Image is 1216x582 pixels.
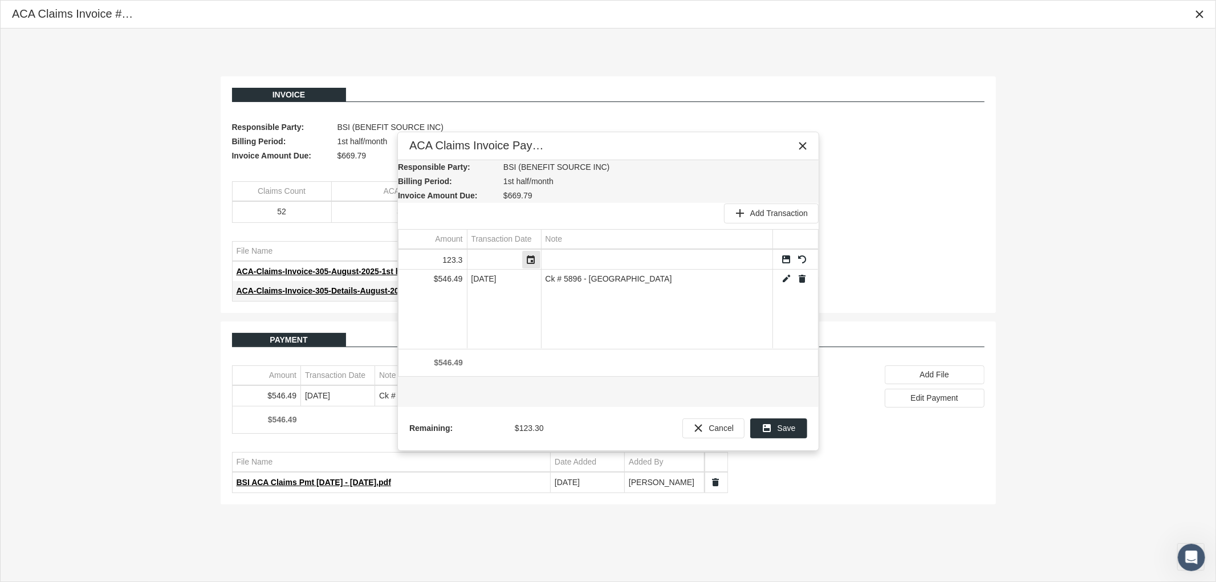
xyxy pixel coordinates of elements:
td: $546.49 [233,386,301,406]
span: Billing Period: [232,135,332,149]
div: Added By [629,457,664,467]
div: ACA Claims [384,186,426,197]
span: $123.30 [515,421,544,436]
div: Transaction Date [305,370,365,381]
span: Payment [270,335,307,344]
div: File Name [237,457,273,467]
span: Edit Payment [910,393,958,402]
div: Amount [435,234,462,245]
td: Column File Name [233,453,551,472]
td: Column Amount [398,230,467,249]
div: Amount [269,370,296,381]
span: Save [778,424,796,433]
a: Save [781,254,791,264]
a: Cancel [797,254,807,264]
div: Data grid [232,452,728,493]
div: Add Transaction [724,204,819,223]
span: Invoice [273,90,306,99]
td: Column Claims Count [233,182,332,201]
div: Note [379,370,396,381]
td: Column ACA Claims [331,182,430,201]
span: Cancel [709,424,734,433]
td: [DATE] [551,473,625,493]
iframe: Intercom live chat [1178,544,1205,571]
span: Responsible Party: [232,120,332,135]
span: $669.79 [503,189,532,203]
div: Add File [885,365,985,384]
td: Column Transaction Date [301,366,375,385]
span: Responsible Party: [398,160,498,174]
td: [DATE] [301,386,375,406]
div: Data grid [232,365,728,434]
div: Note [546,234,563,245]
div: ACA Claims Invoice Payment [409,138,552,153]
div: Transaction Date [471,234,532,245]
td: Column Amount [233,366,301,385]
div: Data grid [398,203,819,377]
span: BSI ACA Claims Pmt [DATE] - [DATE].pdf [237,478,391,487]
span: Add Transaction [750,209,808,218]
td: $546.49 [398,270,467,289]
div: $546.49 [237,414,297,425]
div: $609.79 [336,206,426,217]
a: Delete [797,274,807,284]
span: ACA-Claims-Invoice-305-August-2025-1st half/month [237,267,437,276]
span: Remaining: [409,421,509,436]
span: BSI (BENEFIT SOURCE INC) [503,160,609,174]
td: Column Date Added [551,453,625,472]
td: [DATE] [467,270,541,289]
div: Data grid [232,241,728,302]
span: Billing Period: [398,174,498,189]
td: [PERSON_NAME] [625,473,705,493]
span: 1st half/month [337,135,388,149]
div: ACA Claims Invoice #305 [12,6,137,22]
span: ACA-Claims-Invoice-305-Details-August-2025-1st half/month [237,286,465,295]
td: 52 [233,202,332,222]
td: Ck # 5896 - [GEOGRAPHIC_DATA] [541,270,772,289]
span: Invoice Amount Due: [398,189,498,203]
td: Ck # 5896 - [GEOGRAPHIC_DATA] [375,386,551,406]
div: Claims Count [258,186,306,197]
span: Add File [920,370,949,379]
a: Edit [781,274,791,284]
div: Close [792,136,813,156]
span: $669.79 [337,149,367,163]
a: Split [711,477,721,487]
span: Invoice Amount Due: [232,149,332,163]
span: 1st half/month [503,174,554,189]
div: Select [522,250,541,269]
div: Data grid [232,181,728,223]
div: Date Added [555,457,596,467]
div: Edit Payment [885,389,985,408]
div: Data grid toolbar [398,203,819,223]
div: $546.49 [402,357,463,368]
div: Cancel [682,418,745,438]
div: File Name [237,246,273,257]
td: Column Added By [625,453,705,472]
td: Column Note [375,366,551,385]
td: Column Note [541,230,772,249]
div: Save [750,418,807,438]
div: Close [1189,4,1210,25]
span: BSI (BENEFIT SOURCE INC) [337,120,444,135]
td: Column Transaction Date [467,230,541,249]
